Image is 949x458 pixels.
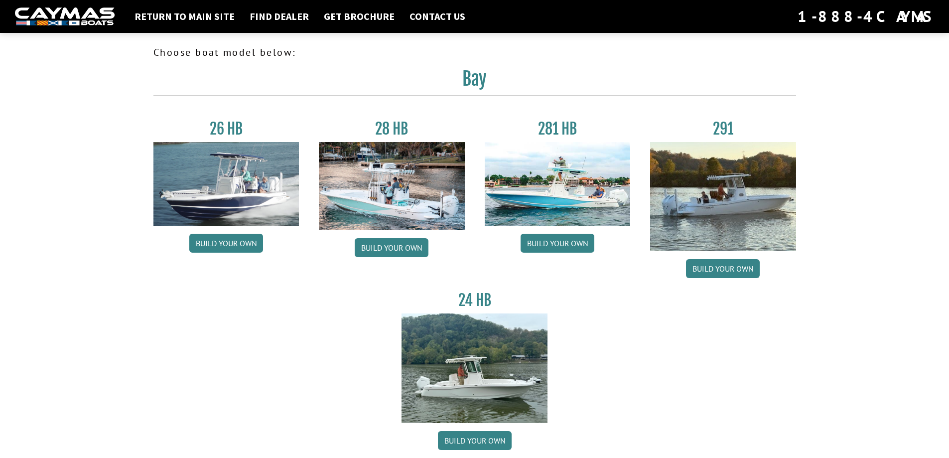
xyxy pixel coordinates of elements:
img: 26_new_photo_resized.jpg [153,142,299,226]
a: Return to main site [130,10,240,23]
a: Build your own [355,238,428,257]
img: 291_Thumbnail.jpg [650,142,796,251]
h3: 24 HB [402,291,547,309]
img: 24_HB_thumbnail.jpg [402,313,547,423]
div: 1-888-4CAYMAS [798,5,934,27]
img: 28-hb-twin.jpg [485,142,631,226]
a: Build your own [686,259,760,278]
a: Build your own [438,431,512,450]
a: Get Brochure [319,10,400,23]
a: Build your own [521,234,594,253]
h2: Bay [153,68,796,96]
a: Find Dealer [245,10,314,23]
a: Build your own [189,234,263,253]
h3: 28 HB [319,120,465,138]
img: white-logo-c9c8dbefe5ff5ceceb0f0178aa75bf4bb51f6bca0971e226c86eb53dfe498488.png [15,7,115,26]
a: Contact Us [405,10,470,23]
h3: 291 [650,120,796,138]
img: 28_hb_thumbnail_for_caymas_connect.jpg [319,142,465,230]
h3: 281 HB [485,120,631,138]
p: Choose boat model below: [153,45,796,60]
h3: 26 HB [153,120,299,138]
